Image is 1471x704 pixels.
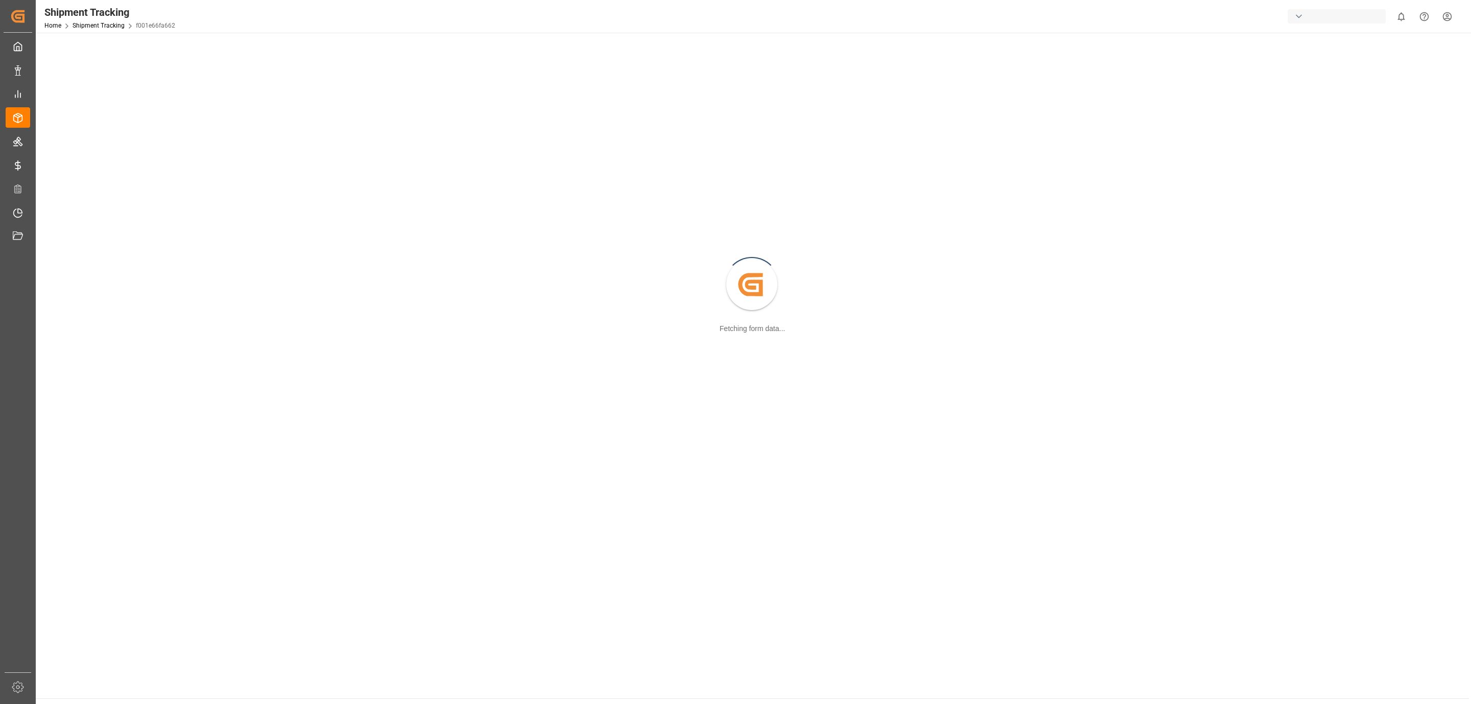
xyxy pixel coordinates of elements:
a: Home [44,22,61,29]
div: Shipment Tracking [44,5,175,20]
a: Shipment Tracking [73,22,125,29]
div: Fetching form data... [720,323,785,334]
button: Help Center [1413,5,1436,28]
button: show 0 new notifications [1390,5,1413,28]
